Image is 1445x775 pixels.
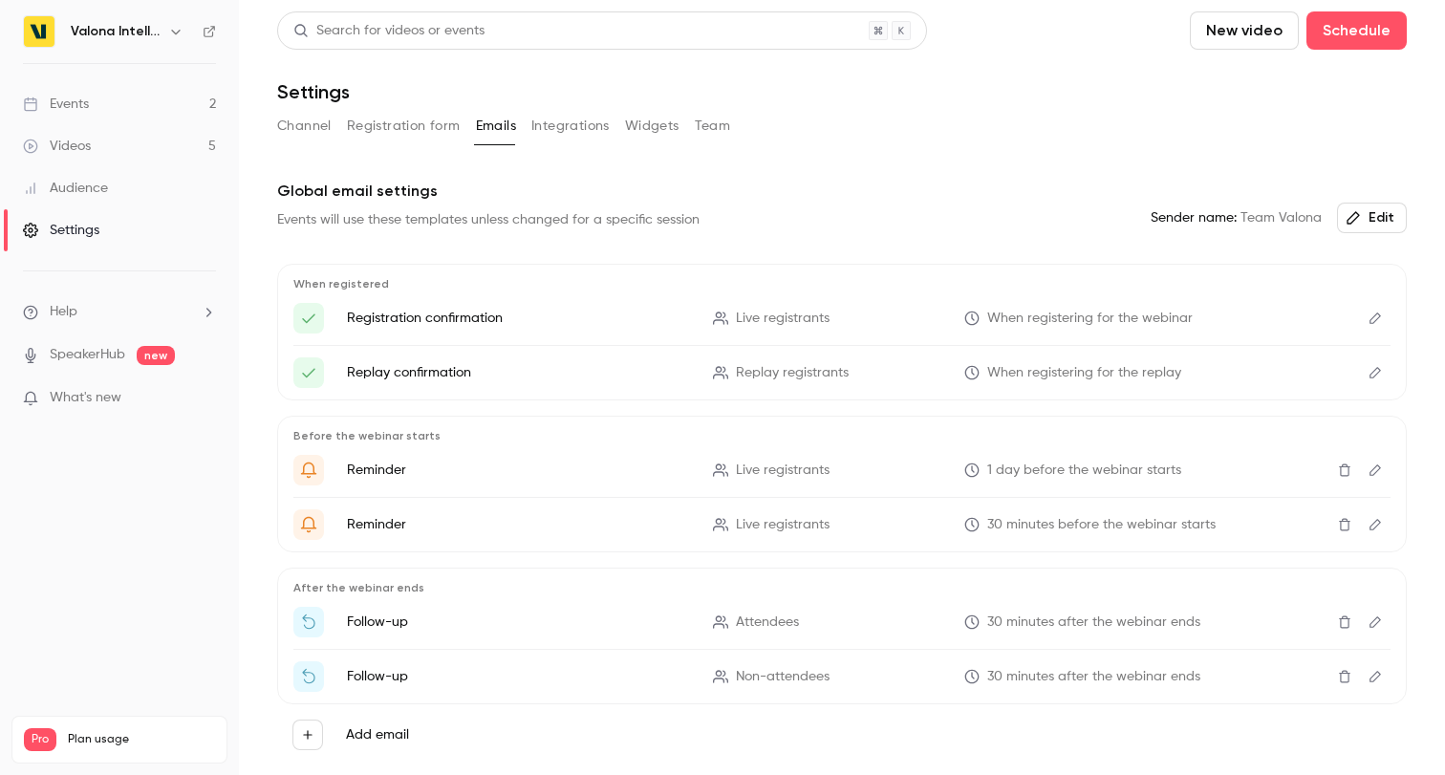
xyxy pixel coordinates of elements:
button: Edit [1337,203,1407,233]
button: Edit [1360,661,1391,692]
span: Live registrants [736,461,830,481]
button: Delete [1329,509,1360,540]
button: Edit [1360,607,1391,637]
button: Delete [1329,455,1360,485]
p: Follow-up [347,667,690,686]
span: Replay registrants [736,363,849,383]
button: Delete [1329,661,1360,692]
p: Follow-up [347,613,690,632]
span: new [137,346,175,365]
div: Audience [23,179,108,198]
span: What's new [50,388,121,408]
button: Integrations [531,111,610,141]
em: Sender name: [1151,211,1237,225]
li: Here's your access link to {{ event_name }}! [293,357,1391,388]
div: Search for videos or events [293,21,485,41]
li: Thanks for attending {{ event_name }} [293,607,1391,637]
li: [Thank you!] Here is your access link to {{ event_name }} [293,303,1391,334]
p: After the webinar ends [293,580,1391,595]
span: Live registrants [736,309,830,329]
button: Emails [476,111,516,141]
span: Attendees [736,613,799,633]
div: Settings [23,221,99,240]
h1: Settings [277,80,350,103]
button: Edit [1360,357,1391,388]
div: Events will use these templates unless changed for a specific session [277,210,700,229]
span: Pro [24,728,56,751]
span: Help [50,302,77,322]
li: help-dropdown-opener [23,302,216,322]
p: Registration confirmation [347,309,690,328]
button: Delete [1329,607,1360,637]
span: 1 day before the webinar starts [987,461,1181,481]
span: Non-attendees [736,667,830,687]
img: Valona Intelligence [24,16,54,47]
button: Edit [1360,455,1391,485]
label: Add email [346,725,409,744]
p: Global email settings [277,180,1407,203]
p: Reminder [347,515,690,534]
div: Events [23,95,89,114]
span: 30 minutes after the webinar ends [987,667,1200,687]
h6: Valona Intelligence [71,22,161,41]
p: When registered [293,276,1391,291]
li: Watch the replay of {{ event_name }} [293,661,1391,692]
button: Widgets [625,111,679,141]
button: Edit [1360,303,1391,334]
button: Channel [277,111,332,141]
a: SpeakerHub [50,345,125,365]
button: Edit [1360,509,1391,540]
span: Live registrants [736,515,830,535]
span: Team Valona [1151,208,1322,228]
p: Replay confirmation [347,363,690,382]
span: When registering for the replay [987,363,1181,383]
p: Before the webinar starts [293,428,1391,443]
p: Reminder [347,461,690,480]
button: Schedule [1306,11,1407,50]
li: [TOMORROW]: '{{ event_name }}' [293,455,1391,485]
li: [30 MINUTES]: '{{ event_name }}' [293,509,1391,540]
span: 30 minutes before the webinar starts [987,515,1216,535]
button: Registration form [347,111,461,141]
div: Videos [23,137,91,156]
button: New video [1190,11,1299,50]
button: Team [695,111,731,141]
iframe: Noticeable Trigger [193,390,216,407]
span: 30 minutes after the webinar ends [987,613,1200,633]
span: When registering for the webinar [987,309,1193,329]
span: Plan usage [68,732,215,747]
